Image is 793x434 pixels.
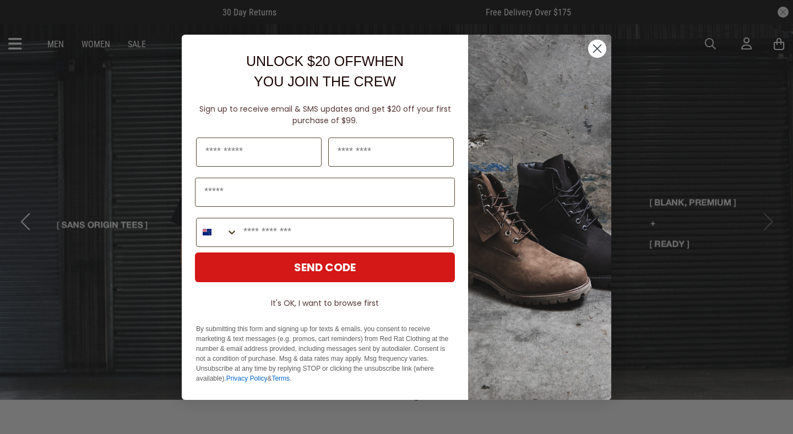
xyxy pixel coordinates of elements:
input: Email [195,178,455,207]
input: First Name [196,138,322,167]
span: WHEN [362,53,404,69]
span: UNLOCK $20 OFF [246,53,362,69]
button: It's OK, I want to browse first [195,293,455,313]
span: Sign up to receive email & SMS updates and get $20 off your first purchase of $99. [199,103,451,126]
button: Open LiveChat chat widget [9,4,42,37]
button: Search Countries [197,218,238,246]
button: SEND CODE [195,252,455,282]
img: f7662613-148e-4c88-9575-6c6b5b55a647.jpeg [468,35,611,400]
button: Close dialog [588,39,607,58]
p: By submitting this form and signing up for texts & emails, you consent to receive marketing & tex... [196,324,454,383]
a: Privacy Policy [226,375,268,382]
span: YOU JOIN THE CREW [254,74,396,89]
a: Terms [271,375,290,382]
img: New Zealand [203,228,211,237]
